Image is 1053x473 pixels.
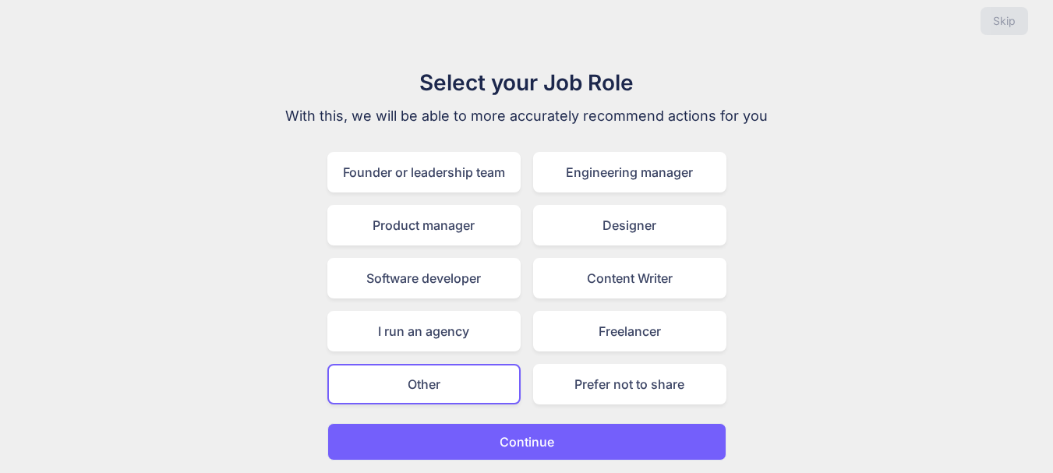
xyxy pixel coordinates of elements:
[500,432,554,451] p: Continue
[265,66,789,99] h1: Select your Job Role
[265,105,789,127] p: With this, we will be able to more accurately recommend actions for you
[327,311,521,351] div: I run an agency
[327,205,521,245] div: Product manager
[327,364,521,404] div: Other
[533,364,726,404] div: Prefer not to share
[327,152,521,192] div: Founder or leadership team
[533,258,726,298] div: Content Writer
[327,258,521,298] div: Software developer
[533,311,726,351] div: Freelancer
[533,152,726,192] div: Engineering manager
[533,205,726,245] div: Designer
[981,7,1028,35] button: Skip
[327,423,726,461] button: Continue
